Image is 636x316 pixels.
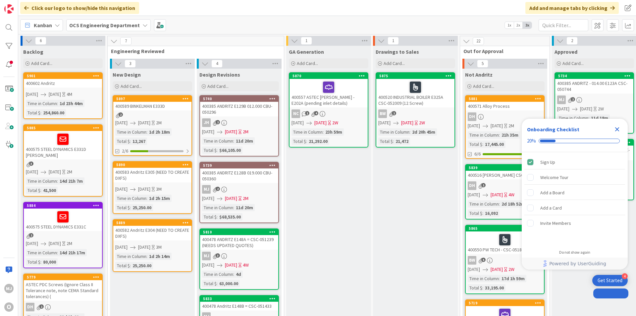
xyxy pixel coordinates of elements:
[290,109,368,118] div: NC
[468,191,480,198] span: [DATE]
[291,138,306,145] div: Total $
[466,225,544,231] div: 5865
[466,256,544,265] div: BW
[35,37,46,45] span: 6
[113,220,191,240] div: 5889400582 Andritz E304 (NEED TO CREATE DXFS)
[525,258,624,270] a: Powered by UserGuiding
[115,138,130,145] div: Total $
[200,102,278,116] div: 400385 ANDRITZ E129B 012.000 CBU- 050296
[622,273,628,279] div: 4
[202,185,211,194] div: MJ
[419,119,425,126] div: 2W
[57,100,58,107] span: :
[200,118,278,127] div: JH
[234,204,255,211] div: 11d 20m
[40,187,41,194] span: :
[138,186,150,193] span: [DATE]
[27,275,102,280] div: 5779
[131,262,153,269] div: 25,250.00
[500,131,520,139] div: 21h 35m
[314,119,327,126] span: [DATE]
[131,138,147,145] div: 12,267
[469,96,544,101] div: 5881
[376,109,454,118] div: BW
[540,189,564,197] div: Add a Board
[26,100,57,107] div: Time in Column
[26,109,40,116] div: Total $
[24,303,102,311] div: DH
[121,83,142,89] span: Add Card...
[200,252,278,260] div: MJ
[483,141,505,148] div: 17,445.00
[466,165,544,179] div: 5839400516 [PERSON_NAME] CSC-051974
[113,226,191,240] div: 400582 Andritz E304 (NEED TO CREATE DXFS)
[24,209,102,231] div: 400575 STEEL DYNAMICS E331C
[130,138,131,145] span: :
[29,233,33,237] span: 2
[156,186,162,193] div: 3M
[481,258,486,262] span: 5
[217,147,218,154] span: :
[466,112,544,121] div: DH
[555,73,633,79] div: 5734
[113,96,191,102] div: 5897
[23,202,103,268] a: 5884400575 STEEL DYNAMICS E331C[DATE][DATE]2MTime in Column:14d 21h 17mTotal $:80,000
[508,191,514,198] div: 4W
[463,48,541,54] span: Out for Approval
[200,96,278,116] div: 5740400385 ANDRITZ E129B 012.000 CBU- 050296
[24,125,102,131] div: 5885
[147,195,172,202] div: 1d 2h 15m
[499,131,500,139] span: :
[612,124,622,135] div: Close Checklist
[113,161,192,214] a: 5890400583 Andritz E305 (NEED TO CREATE DXFS)[DATE][DATE]3MTime in Column:1d 2h 15mTotal $:25,250.00
[527,138,536,144] div: 20%
[156,119,162,126] div: 2M
[468,266,480,273] span: [DATE]
[49,91,61,98] span: [DATE]
[67,168,72,175] div: 2M
[26,177,57,185] div: Time in Column
[199,228,279,290] a: 5810400478 ANDRITZ E148A = CSC-051239 (NEEDS UPDATED QUOTES)MJ[DATE][DATE]4WTime in Column:4dTota...
[469,301,544,305] div: 5719
[233,137,234,145] span: :
[130,204,131,211] span: :
[24,73,102,88] div: 5901400602 Andritz
[233,271,234,278] span: :
[522,258,628,270] div: Footer
[468,131,499,139] div: Time in Column
[233,204,234,211] span: :
[491,191,503,198] span: [DATE]
[468,122,480,129] span: [DATE]
[540,219,571,227] div: Invite Members
[218,147,242,154] div: $66,105.00
[588,114,589,122] span: :
[199,95,279,157] a: 5740400385 ANDRITZ E129B 012.000 CBU- 050296JH[DATE][DATE]2MTime in Column:11d 20mTotal $:$66,105.00
[113,102,191,110] div: 400589 BINKELMAN E333D
[115,128,146,136] div: Time in Column
[41,109,66,116] div: 254,860.00
[27,203,102,208] div: 5884
[555,79,633,94] div: 400385 ANDRITZ - 014.00 E123A CSC-050744
[557,114,588,122] div: Time in Column
[200,168,278,183] div: 400385 ANDRITZ E128B 019.000 CBU- 050360
[58,177,84,185] div: 14d 21h 7m
[225,262,237,269] span: [DATE]
[58,100,84,107] div: 1d 23h 44m
[557,95,566,104] div: MJ
[120,37,132,45] span: 7
[527,125,579,133] div: Onboarding Checklist
[466,171,544,179] div: 400516 [PERSON_NAME] CSC-051974
[24,274,102,280] div: 5779
[138,244,150,251] span: [DATE]
[113,96,191,110] div: 5897400589 BINKELMAN E333D
[466,181,544,190] div: DH
[119,112,123,117] span: 2
[290,79,368,107] div: 400557 ASTEC [PERSON_NAME] - E202A (pending inlet details)
[234,271,243,278] div: 4d
[466,102,544,110] div: 400571 Alloy Process
[146,128,147,136] span: :
[466,96,544,110] div: 5881400571 Alloy Process
[24,131,102,159] div: 400575 STEEL DYNAMICS E331D [PERSON_NAME]
[27,126,102,130] div: 5885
